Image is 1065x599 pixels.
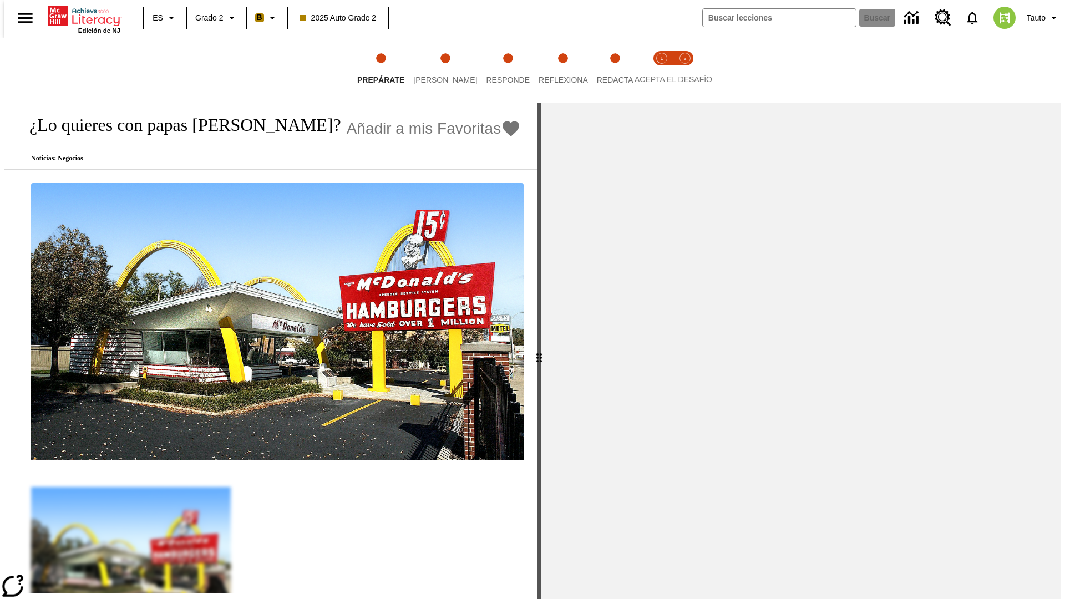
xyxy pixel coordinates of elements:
[18,115,341,135] h1: ¿Lo quieres con papas [PERSON_NAME]?
[669,38,701,99] button: Acepta el desafío contesta step 2 of 2
[347,119,521,138] button: Añadir a mis Favoritas - ¿Lo quieres con papas fritas?
[251,8,283,28] button: Boost El color de la clase es anaranjado claro. Cambiar el color de la clase.
[347,120,501,138] span: Añadir a mis Favoritas
[703,9,856,27] input: Buscar campo
[4,103,537,593] div: reading
[635,75,712,84] span: ACEPTA EL DESAFÍO
[897,3,928,33] a: Centro de información
[31,183,524,460] img: Uno de los primeros locales de McDonald's, con el icónico letrero rojo y los arcos amarillos.
[597,75,633,84] span: Redacta
[404,38,486,99] button: Lee step 2 of 5
[539,75,588,84] span: Reflexiona
[148,8,183,28] button: Lenguaje: ES, Selecciona un idioma
[928,3,958,33] a: Centro de recursos, Se abrirá en una pestaña nueva.
[153,12,163,24] span: ES
[78,27,120,34] span: Edición de NJ
[987,3,1022,32] button: Escoja un nuevo avatar
[348,38,413,99] button: Prepárate step 1 of 5
[660,55,663,61] text: 1
[1022,8,1065,28] button: Perfil/Configuración
[191,8,243,28] button: Grado: Grado 2, Elige un grado
[993,7,1016,29] img: avatar image
[300,12,377,24] span: 2025 Auto Grade 2
[541,103,1061,599] div: activity
[257,11,262,24] span: B
[530,38,597,99] button: Reflexiona step 4 of 5
[1027,12,1046,24] span: Tauto
[646,38,678,99] button: Acepta el desafío lee step 1 of 2
[683,55,686,61] text: 2
[413,75,477,84] span: [PERSON_NAME]
[48,4,120,34] div: Portada
[195,12,224,24] span: Grado 2
[9,2,42,34] button: Abrir el menú lateral
[477,38,539,99] button: Responde step 3 of 5
[537,103,541,599] div: Pulsa la tecla de intro o la barra espaciadora y luego presiona las flechas de derecha e izquierd...
[18,154,521,163] p: Noticias: Negocios
[588,38,642,99] button: Redacta step 5 of 5
[958,3,987,32] a: Notificaciones
[357,75,404,84] span: Prepárate
[486,75,530,84] span: Responde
